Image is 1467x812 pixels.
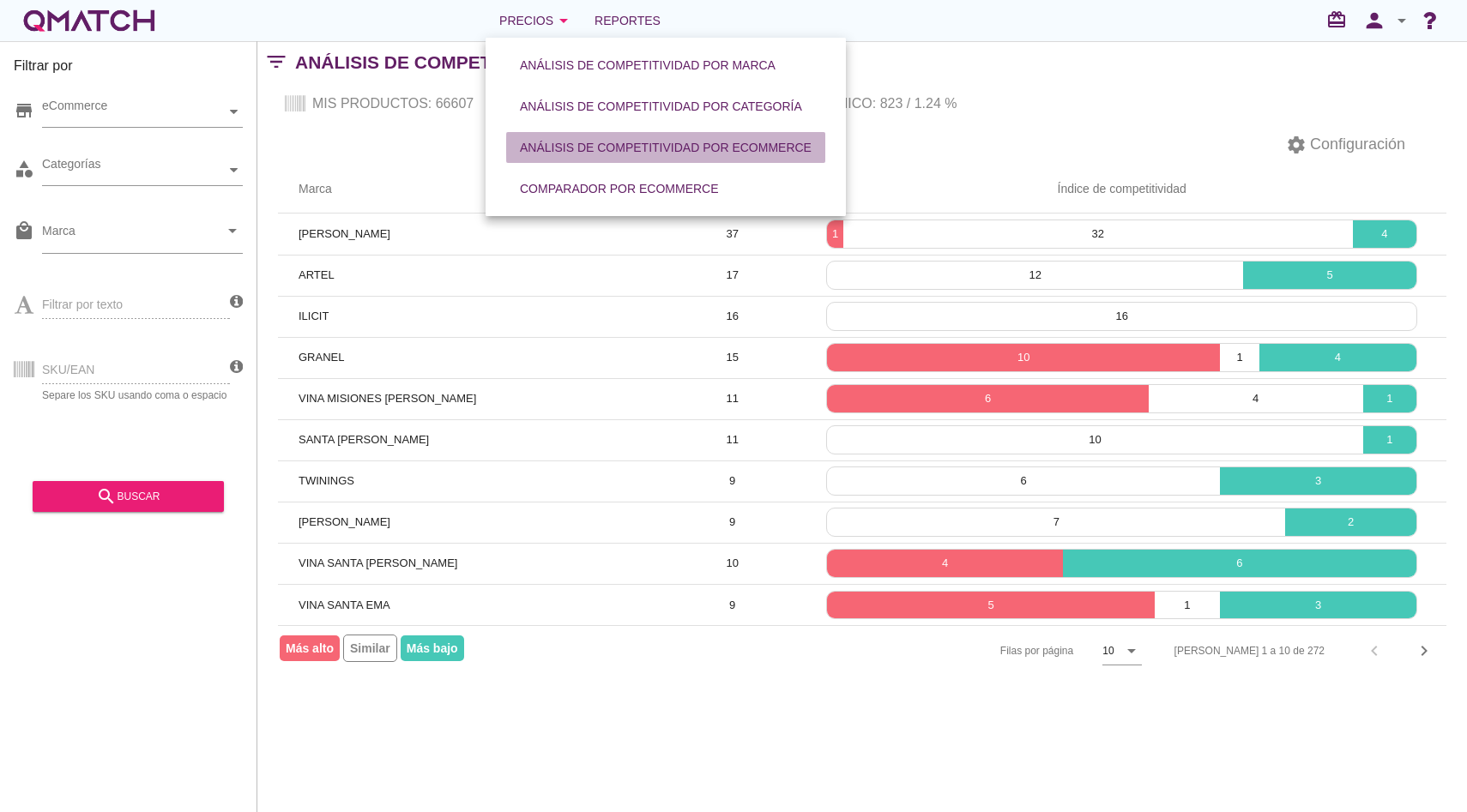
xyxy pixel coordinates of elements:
[96,486,117,507] i: search
[827,514,1285,531] p: 7
[1102,643,1114,659] div: 10
[588,3,667,38] a: Reportes
[1174,643,1325,659] div: [PERSON_NAME] 1 a 10 de 272
[1220,597,1416,614] p: 3
[1363,390,1416,407] p: 1
[667,296,797,337] td: 16
[299,515,390,528] span: [PERSON_NAME]
[299,392,476,405] span: VINA MISIONES [PERSON_NAME]
[1155,597,1220,614] p: 1
[797,165,1446,214] th: Índice de competitividad: Not sorted.
[299,556,457,569] span: VINA SANTA [PERSON_NAME]
[299,268,335,281] span: ARTEL
[46,486,210,507] div: buscar
[343,635,397,662] span: Similar
[827,267,1243,284] p: 12
[499,86,823,127] a: Análisis de competitividad por categoría
[299,310,329,322] span: ILICIT
[14,56,243,83] h3: Filtrar por
[506,132,825,163] button: Análisis de competitividad por eCommerce
[1392,10,1412,31] i: arrow_drop_down
[499,45,796,86] a: Análisis de competitividad por marca
[520,180,719,198] div: Comparador por eCommerce
[1259,349,1416,366] p: 4
[827,597,1154,614] p: 5
[843,226,1353,243] p: 32
[33,481,224,512] button: buscar
[667,460,797,502] td: 9
[14,159,34,179] i: category
[595,10,661,31] span: Reportes
[1149,390,1363,407] p: 4
[667,337,797,378] td: 15
[499,168,740,209] a: Comparador por eCommerce
[299,227,390,240] span: [PERSON_NAME]
[827,472,1220,490] p: 6
[1285,514,1416,531] p: 2
[829,626,1142,676] div: Filas por página
[1357,9,1392,33] i: person
[827,308,1416,325] p: 16
[520,57,776,75] div: Análisis de competitividad por marca
[1243,267,1416,284] p: 5
[1220,349,1259,366] p: 1
[667,214,797,255] td: 37
[506,173,733,204] button: Comparador por eCommerce
[295,49,769,76] h2: Análisis de competitividad por [PERSON_NAME]
[1414,641,1434,661] i: chevron_right
[667,502,797,543] td: 9
[667,378,797,419] td: 11
[827,555,1063,572] p: 4
[667,255,797,296] td: 17
[1409,635,1440,666] button: Next page
[401,635,464,661] span: Más bajo
[1220,472,1416,490] p: 3
[222,220,243,241] i: arrow_drop_down
[827,226,843,243] p: 1
[486,3,588,38] button: Precios
[14,220,34,241] i: local_mall
[1286,135,1307,155] i: settings
[827,349,1220,366] p: 10
[667,584,797,625] td: 9
[520,98,802,116] div: Análisis de competitividad por categoría
[280,635,340,661] span: Más alto
[827,390,1149,407] p: 6
[499,127,832,168] a: Análisis de competitividad por eCommerce
[1063,555,1416,572] p: 6
[1121,641,1142,661] i: arrow_drop_down
[667,419,797,460] td: 11
[506,50,789,81] button: Análisis de competitividad por marca
[520,139,812,157] div: Análisis de competitividad por eCommerce
[1363,431,1416,448] p: 1
[21,3,158,38] a: white-qmatch-logo
[1353,226,1416,243] p: 4
[499,10,574,31] div: Precios
[827,431,1362,448] p: 10
[278,165,667,214] th: Marca: Not sorted.
[299,433,429,446] span: SANTA [PERSON_NAME]
[14,100,34,121] i: store
[1326,9,1354,30] i: redeem
[667,543,797,584] td: 10
[257,62,295,63] i: filter_list
[553,10,574,31] i: arrow_drop_down
[1272,129,1419,160] button: Configuración
[506,91,816,122] button: Análisis de competitividad por categoría
[1307,133,1405,156] span: Configuración
[299,598,390,611] span: VINA SANTA EMA
[299,474,354,487] span: TWININGS
[299,351,344,364] span: GRANEL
